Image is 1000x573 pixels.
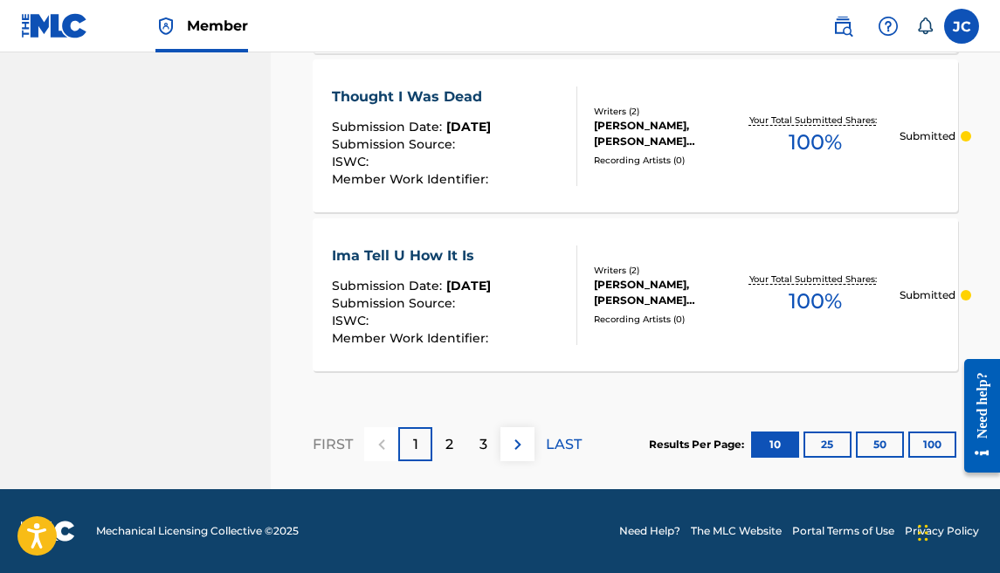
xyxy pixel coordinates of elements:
[313,218,958,371] a: Ima Tell U How It IsSubmission Date:[DATE]Submission Source:ISWC:Member Work Identifier:Writers (...
[21,521,75,542] img: logo
[803,431,852,458] button: 25
[792,523,894,539] a: Portal Terms of Use
[619,523,680,539] a: Need Help?
[594,154,731,167] div: Recording Artists ( 0 )
[594,264,731,277] div: Writers ( 2 )
[332,154,373,169] span: ISWC :
[825,9,860,44] a: Public Search
[313,434,353,455] p: FIRST
[313,59,958,212] a: Thought I Was DeadSubmission Date:[DATE]Submission Source:ISWC:Member Work Identifier:Writers (2)...
[691,523,782,539] a: The MLC Website
[332,171,493,187] span: Member Work Identifier :
[332,86,493,107] div: Thought I Was Dead
[916,17,934,35] div: Notifications
[789,127,842,158] span: 100 %
[878,16,899,37] img: help
[749,114,881,127] p: Your Total Submitted Shares:
[332,295,459,311] span: Submission Source :
[944,9,979,44] div: User Menu
[332,119,446,135] span: Submission Date :
[871,9,906,44] div: Help
[751,431,799,458] button: 10
[918,507,928,559] div: Drag
[789,286,842,317] span: 100 %
[951,345,1000,486] iframe: Resource Center
[187,16,248,36] span: Member
[507,434,528,455] img: right
[905,523,979,539] a: Privacy Policy
[413,434,418,455] p: 1
[913,489,1000,573] iframe: Chat Widget
[21,13,88,38] img: MLC Logo
[594,277,731,308] div: [PERSON_NAME], [PERSON_NAME] [PERSON_NAME]
[332,136,459,152] span: Submission Source :
[832,16,853,37] img: search
[749,273,881,286] p: Your Total Submitted Shares:
[900,287,955,303] p: Submitted
[332,278,446,293] span: Submission Date :
[332,313,373,328] span: ISWC :
[446,278,491,293] span: [DATE]
[445,434,453,455] p: 2
[96,523,299,539] span: Mechanical Licensing Collective © 2025
[908,431,956,458] button: 100
[594,105,731,118] div: Writers ( 2 )
[446,119,491,135] span: [DATE]
[332,330,493,346] span: Member Work Identifier :
[546,434,582,455] p: LAST
[856,431,904,458] button: 50
[594,118,731,149] div: [PERSON_NAME], [PERSON_NAME] [PERSON_NAME]
[332,245,493,266] div: Ima Tell U How It Is
[479,434,487,455] p: 3
[649,437,748,452] p: Results Per Page:
[900,128,955,144] p: Submitted
[155,16,176,37] img: Top Rightsholder
[594,313,731,326] div: Recording Artists ( 0 )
